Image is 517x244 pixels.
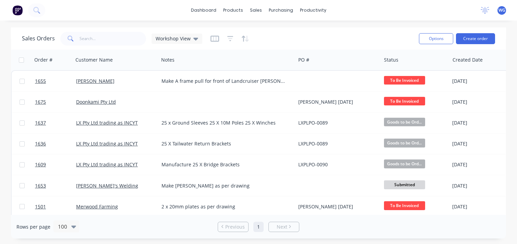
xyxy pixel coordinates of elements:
[384,159,425,168] span: Goods to be Ord...
[75,56,113,63] div: Customer Name
[35,133,76,154] a: 1636
[298,203,374,210] div: [PERSON_NAME] [DATE]
[35,99,46,105] span: 1675
[298,119,374,126] div: LXPLPO-0089
[277,223,287,230] span: Next
[456,33,495,44] button: Create order
[76,140,138,147] a: LX Pty Ltd trading as INCYT
[161,56,175,63] div: Notes
[35,176,76,196] a: 1653
[161,203,286,210] div: 2 x 20mm plates as per drawing
[76,99,116,105] a: Doonkami Pty Ltd
[35,71,76,91] a: 1655
[76,119,138,126] a: LX Pty Ltd trading as INCYT
[22,35,55,42] h1: Sales Orders
[452,99,503,105] div: [DATE]
[419,33,453,44] button: Options
[384,201,425,210] span: To Be Invoiced
[298,161,374,168] div: LXPLPO-0090
[76,161,138,168] a: LX Pty Ltd trading as INCYT
[35,140,46,147] span: 1636
[452,203,503,210] div: [DATE]
[76,182,138,189] a: [PERSON_NAME]'s Welding
[384,56,398,63] div: Status
[384,118,425,126] span: Goods to be Ord...
[452,161,503,168] div: [DATE]
[34,56,52,63] div: Order #
[452,140,503,147] div: [DATE]
[161,140,286,147] div: 25 X Tailwater Return Brackets
[16,223,50,230] span: Rows per page
[188,5,220,15] a: dashboard
[298,56,309,63] div: PO #
[218,223,248,230] a: Previous page
[35,182,46,189] span: 1653
[215,222,302,232] ul: Pagination
[161,78,286,85] div: Make A frame pull for front of Landcruiser [PERSON_NAME] collected [DATE]
[253,222,264,232] a: Page 1 is your current page
[247,5,265,15] div: sales
[453,56,483,63] div: Created Date
[220,5,247,15] div: products
[35,92,76,112] a: 1675
[80,32,146,46] input: Search...
[298,140,374,147] div: LXPLPO-0089
[384,180,425,189] span: Submitted
[452,182,503,189] div: [DATE]
[12,5,23,15] img: Factory
[298,99,374,105] div: [PERSON_NAME] [DATE]
[498,7,505,13] span: WG
[161,119,286,126] div: 25 x Ground Sleeves 25 X 10M Poles 25 X Winches
[76,78,115,84] a: [PERSON_NAME]
[35,113,76,133] a: 1637
[35,161,46,168] span: 1609
[384,76,425,85] span: To Be Invoiced
[225,223,245,230] span: Previous
[384,139,425,147] span: Goods to be Ord...
[297,5,330,15] div: productivity
[156,35,191,42] span: Workshop View
[35,196,76,217] a: 1501
[265,5,297,15] div: purchasing
[452,119,503,126] div: [DATE]
[35,154,76,175] a: 1609
[161,161,286,168] div: Manufacture 25 X Bridge Brackets
[35,78,46,85] span: 1655
[76,203,118,210] a: Merwood Farming
[384,97,425,105] span: To Be Invoiced
[452,78,503,85] div: [DATE]
[269,223,299,230] a: Next page
[161,182,286,189] div: Make [PERSON_NAME] as per drawing
[35,119,46,126] span: 1637
[35,203,46,210] span: 1501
